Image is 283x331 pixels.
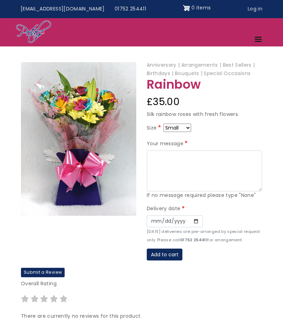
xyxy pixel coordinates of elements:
[147,229,260,243] small: [DATE] deliveries are pre-arranged by special request only. Please call for arrangement.
[21,268,65,277] label: Submit a Review
[147,140,189,148] label: Your message
[191,4,211,11] span: 0 items
[181,61,222,68] span: Arrangements
[21,280,262,288] p: Overall Rating
[180,237,208,243] strong: 01752 254411
[183,2,190,14] img: Shopping cart
[147,205,186,213] label: Delivery date
[147,124,162,132] label: Size
[110,2,151,16] a: 01752 254411
[175,70,202,77] span: Bouquets
[204,70,251,77] span: Special Occasions
[16,20,52,44] img: Home
[147,110,262,119] p: Silk rainbow roses with fresh flowers.
[147,249,182,260] button: Add to cart
[147,70,174,77] span: Birthdays
[147,94,262,110] div: £35.00
[16,2,110,16] a: [EMAIL_ADDRESS][DOMAIN_NAME]
[183,2,211,14] a: Shopping cart 0 items
[147,78,262,91] h1: Rainbow
[147,61,180,68] span: Anniversary
[21,62,136,216] img: Rainbow bouquet
[243,2,267,16] a: Log in
[223,61,255,68] span: Best Sellers
[147,191,262,200] div: If no message required please type "None"
[21,312,262,321] p: There are currently no reviews for this product.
